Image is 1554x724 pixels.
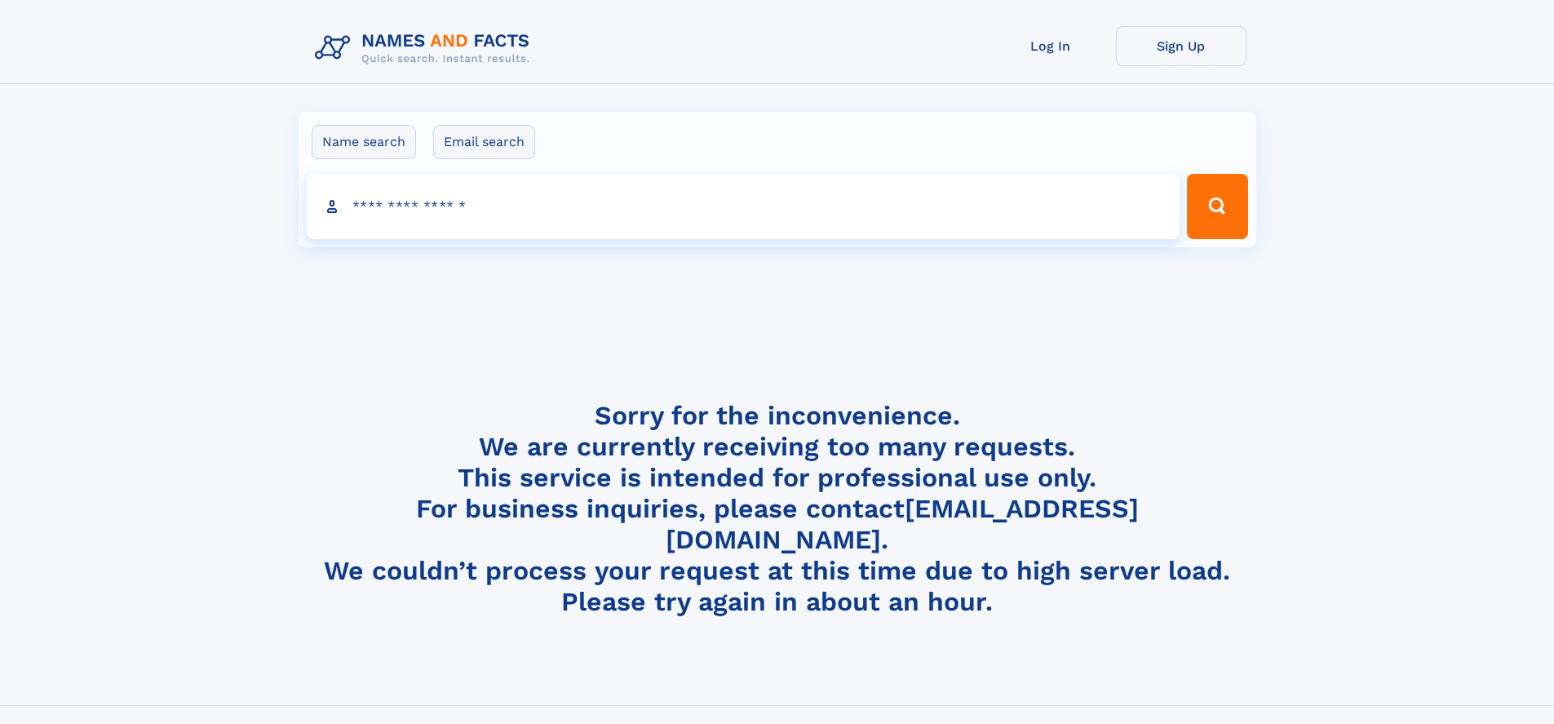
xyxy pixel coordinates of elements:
[312,125,416,159] label: Name search
[666,493,1139,555] a: [EMAIL_ADDRESS][DOMAIN_NAME]
[308,400,1246,618] h4: Sorry for the inconvenience. We are currently receiving too many requests. This service is intend...
[985,26,1116,66] a: Log In
[433,125,535,159] label: Email search
[307,174,1180,239] input: search input
[1116,26,1246,66] a: Sign Up
[308,26,543,70] img: Logo Names and Facts
[1187,174,1247,239] button: Search Button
